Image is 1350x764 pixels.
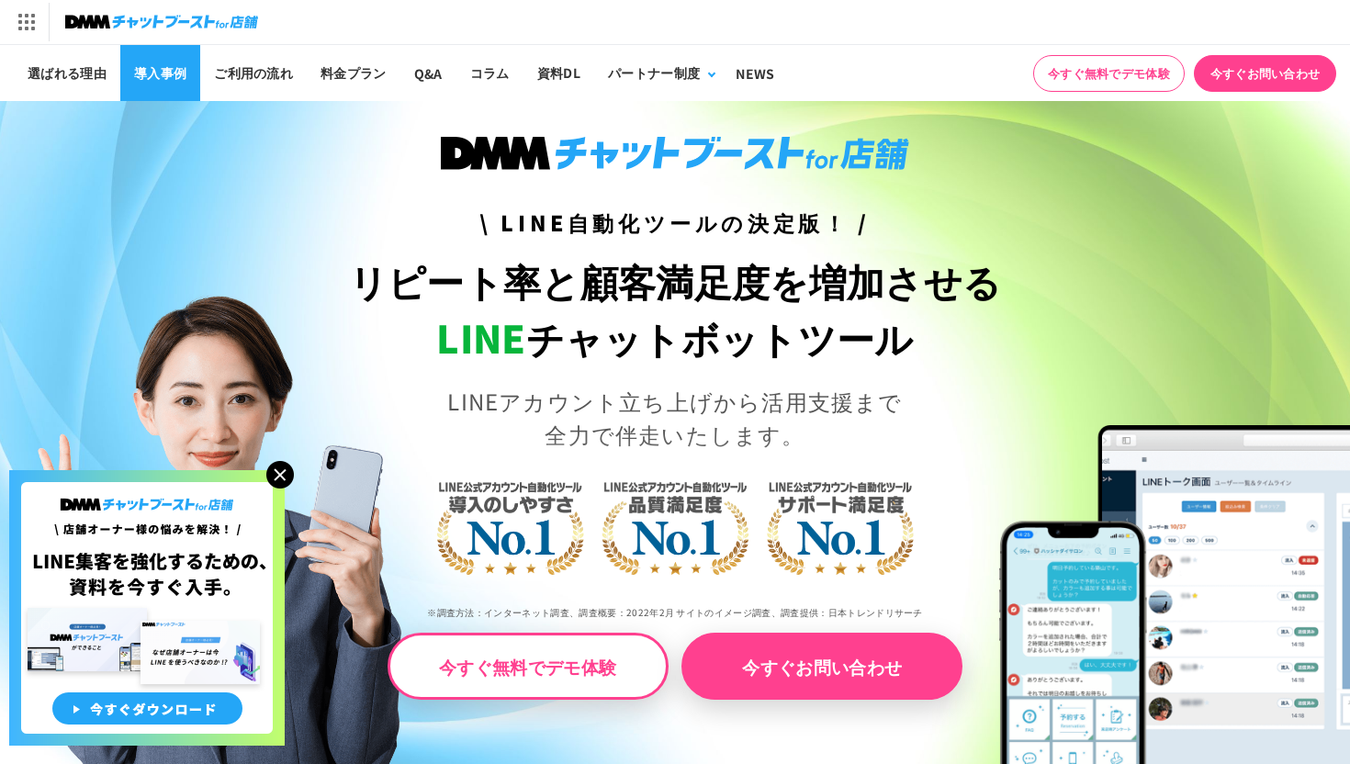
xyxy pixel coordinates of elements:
[722,45,788,101] a: NEWS
[436,309,525,365] span: LINE
[9,470,285,746] img: 店舗オーナー様の悩みを解決!LINE集客を狂化するための資料を今すぐ入手!
[400,45,456,101] a: Q&A
[14,45,120,101] a: 選ばれる理由
[1033,55,1185,92] a: 今すぐ無料でデモ体験
[120,45,200,101] a: 導入事例
[200,45,307,101] a: ご利用の流れ
[608,63,700,83] div: パートナー制度
[338,253,1013,366] h1: リピート率と顧客満足度を増加させる チャットボットツール
[338,385,1013,451] p: LINEアカウント立ち上げから活用支援まで 全力で伴走いたします。
[377,410,973,639] img: LINE公式アカウント自動化ツール導入のしやすさNo.1｜LINE公式アカウント自動化ツール品質満足度No.1｜LINE公式アカウント自動化ツールサポート満足度No.1
[456,45,523,101] a: コラム
[9,470,285,492] a: 店舗オーナー様の悩みを解決!LINE集客を狂化するための資料を今すぐ入手!
[338,592,1013,633] p: ※調査方法：インターネット調査、調査概要：2022年2月 サイトのイメージ調査、調査提供：日本トレンドリサーチ
[3,3,49,41] img: サービス
[681,633,962,700] a: 今すぐお問い合わせ
[307,45,400,101] a: 料金プラン
[65,9,258,35] img: チャットブーストfor店舗
[388,633,669,700] a: 今すぐ無料でデモ体験
[1194,55,1336,92] a: 今すぐお問い合わせ
[523,45,594,101] a: 資料DL
[338,207,1013,239] h3: \ LINE自動化ツールの決定版！ /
